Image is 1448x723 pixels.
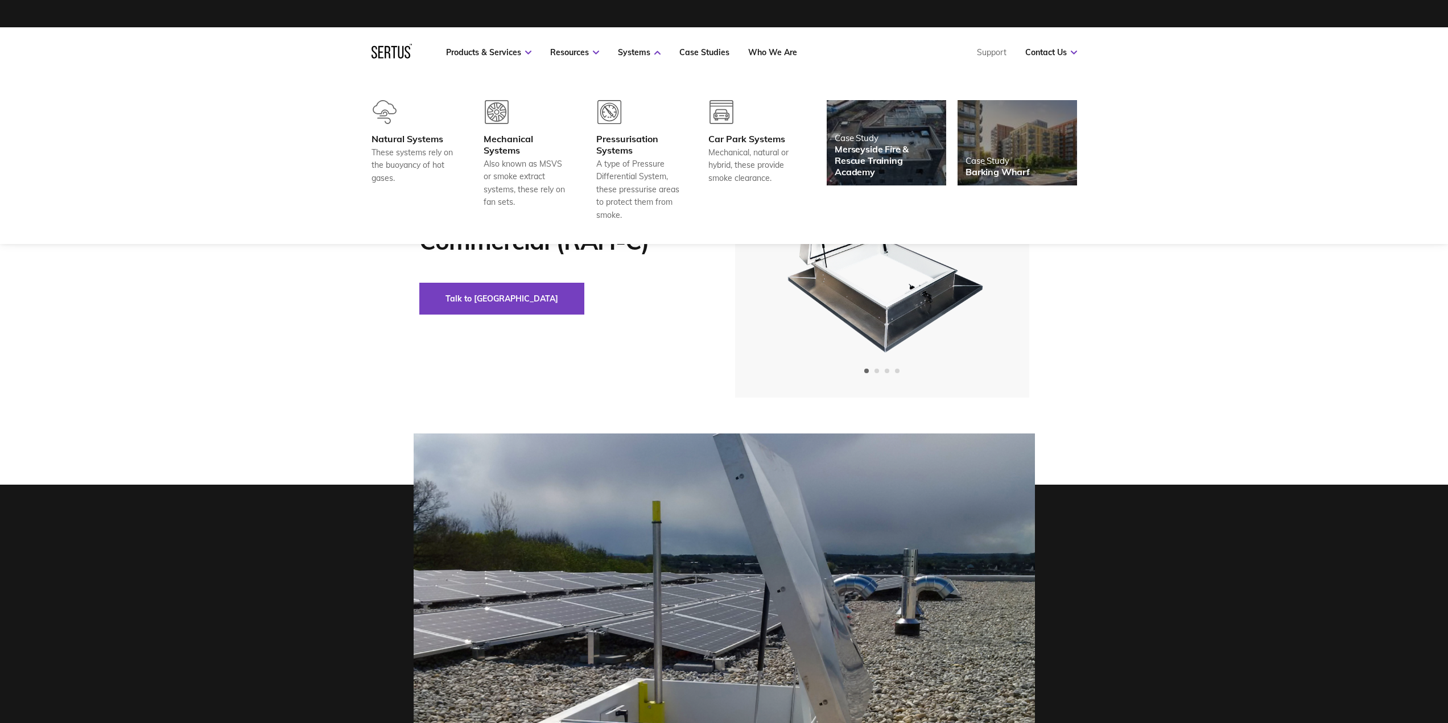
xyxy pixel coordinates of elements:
div: Natural Systems [372,133,456,144]
div: These systems rely on the buoyancy of hot gases. [372,146,456,184]
div: A type of Pressure Differential System, these pressurise areas to protect them from smoke. [596,158,680,221]
div: Case Study [966,155,1030,166]
a: Contact Us [1025,47,1077,57]
div: Car Park Systems [708,133,793,144]
a: Case Studies [679,47,729,57]
a: Who We Are [748,47,797,57]
span: Go to slide 3 [885,369,889,373]
div: Mechanical, natural or hybrid, these provide smoke clearance. [708,146,793,184]
span: Go to slide 2 [874,369,879,373]
div: Mechanical Systems [484,133,568,156]
a: Pressurisation SystemsA type of Pressure Differential System, these pressurise areas to protect t... [596,100,680,221]
a: Case StudyMerseyside Fire & Rescue Training Academy [827,100,946,185]
h1: Roof Access Hatch – Commercial (RAH-C) [419,199,701,255]
div: Merseyside Fire & Rescue Training Academy [835,143,938,177]
a: Mechanical SystemsAlso known as MSVS or smoke extract systems, these rely on fan sets. [484,100,568,221]
a: Car Park SystemsMechanical, natural or hybrid, these provide smoke clearance. [708,100,793,221]
div: Pressurisation Systems [596,133,680,156]
a: Case StudyBarking Wharf [958,100,1077,185]
div: Barking Wharf [966,166,1030,177]
a: Resources [550,47,599,57]
a: Systems [618,47,661,57]
div: Also known as MSVS or smoke extract systems, these rely on fan sets. [484,158,568,209]
a: Support [977,47,1006,57]
a: Products & Services [446,47,531,57]
span: Go to slide 4 [895,369,900,373]
div: Case Study [835,133,938,143]
button: Talk to [GEOGRAPHIC_DATA] [419,283,584,315]
a: Natural SystemsThese systems rely on the buoyancy of hot gases. [372,100,456,221]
